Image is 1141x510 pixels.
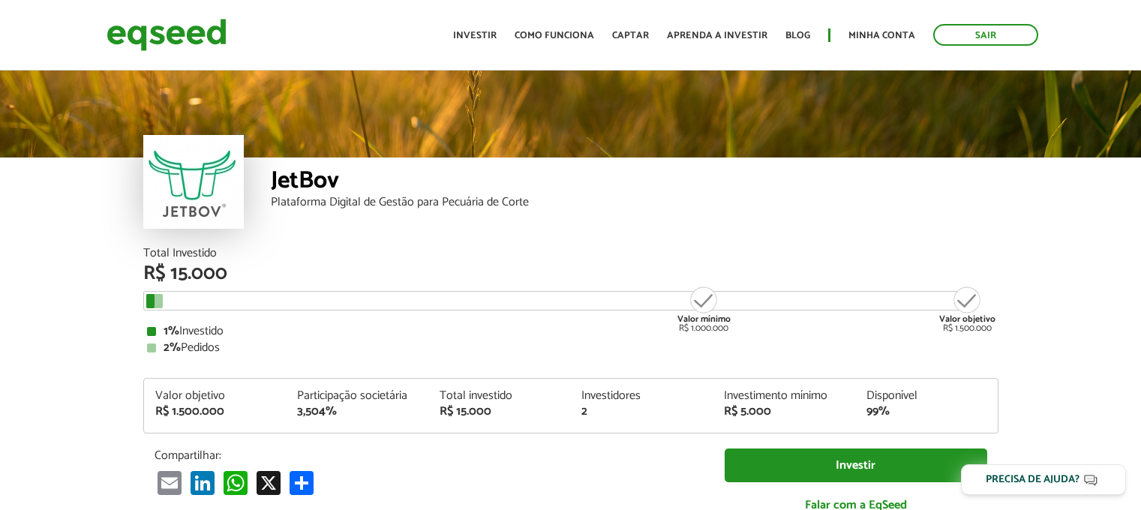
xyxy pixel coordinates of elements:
[724,390,844,402] div: Investimento mínimo
[155,448,702,463] p: Compartilhar:
[581,406,701,418] div: 2
[866,390,986,402] div: Disponível
[677,312,731,326] strong: Valor mínimo
[453,31,497,40] a: Investir
[254,470,284,495] a: X
[676,285,732,333] div: R$ 1.000.000
[164,321,179,341] strong: 1%
[271,169,998,196] div: JetBov
[155,390,275,402] div: Valor objetivo
[515,31,594,40] a: Como funciona
[612,31,649,40] a: Captar
[143,264,998,283] div: R$ 15.000
[147,342,995,354] div: Pedidos
[155,470,185,495] a: Email
[297,406,417,418] div: 3,504%
[164,337,181,358] strong: 2%
[581,390,701,402] div: Investidores
[667,31,767,40] a: Aprenda a investir
[939,312,995,326] strong: Valor objetivo
[848,31,915,40] a: Minha conta
[188,470,218,495] a: LinkedIn
[933,24,1038,46] a: Sair
[939,285,995,333] div: R$ 1.500.000
[724,406,844,418] div: R$ 5.000
[221,470,251,495] a: WhatsApp
[725,448,987,482] a: Investir
[107,15,227,55] img: EqSeed
[155,406,275,418] div: R$ 1.500.000
[866,406,986,418] div: 99%
[271,196,998,208] div: Plataforma Digital de Gestão para Pecuária de Corte
[785,31,810,40] a: Blog
[147,325,995,337] div: Investido
[297,390,417,402] div: Participação societária
[440,390,560,402] div: Total investido
[287,470,317,495] a: Compartilhar
[143,247,998,259] div: Total Investido
[440,406,560,418] div: R$ 15.000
